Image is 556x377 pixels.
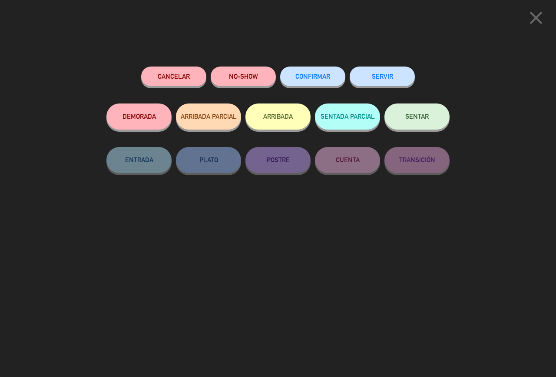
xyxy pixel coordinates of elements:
span: ARRIBADA PARCIAL [181,113,237,120]
button: TRANSICIÓN [384,147,450,173]
button: SERVIR [350,67,415,86]
button: ARRIBADA [245,103,311,130]
span: CONFIRMAR [295,73,330,80]
button: CONFIRMAR [280,67,345,86]
button: DEMORADA [106,103,172,130]
button: POSTRE [245,147,311,173]
button: NO-SHOW [211,67,276,86]
button: ARRIBADA PARCIAL [176,103,241,130]
button: PLATO [176,147,241,173]
button: ENTRADA [106,147,172,173]
button: close [523,7,549,32]
i: close [525,7,547,29]
button: SENTADA PARCIAL [315,103,380,130]
button: CUENTA [315,147,380,173]
button: SENTAR [384,103,450,130]
button: Cancelar [141,67,206,86]
span: SENTAR [405,113,429,120]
